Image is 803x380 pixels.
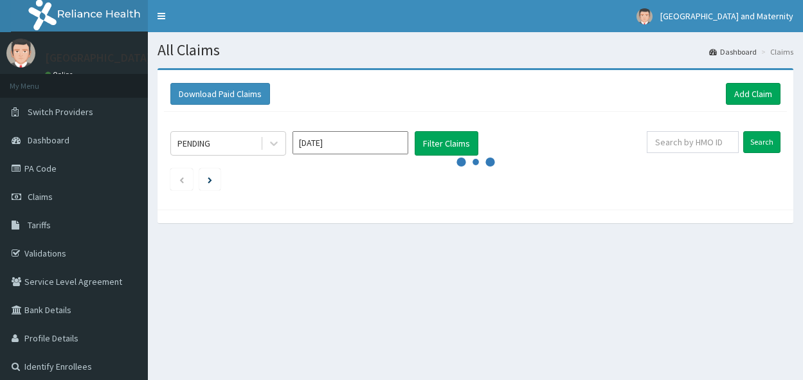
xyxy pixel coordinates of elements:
svg: audio-loading [456,143,495,181]
span: Switch Providers [28,106,93,118]
input: Search by HMO ID [647,131,739,153]
div: PENDING [177,137,210,150]
span: Tariffs [28,219,51,231]
button: Filter Claims [415,131,478,156]
h1: All Claims [158,42,793,59]
li: Claims [758,46,793,57]
span: [GEOGRAPHIC_DATA] and Maternity [660,10,793,22]
img: User Image [636,8,653,24]
input: Search [743,131,780,153]
a: Previous page [179,174,185,185]
a: Next page [208,174,212,185]
a: Dashboard [709,46,757,57]
span: Dashboard [28,134,69,146]
input: Select Month and Year [293,131,408,154]
a: Online [45,70,76,79]
button: Download Paid Claims [170,83,270,105]
span: Claims [28,191,53,203]
img: User Image [6,39,35,68]
p: [GEOGRAPHIC_DATA] and Maternity [45,52,224,64]
a: Add Claim [726,83,780,105]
